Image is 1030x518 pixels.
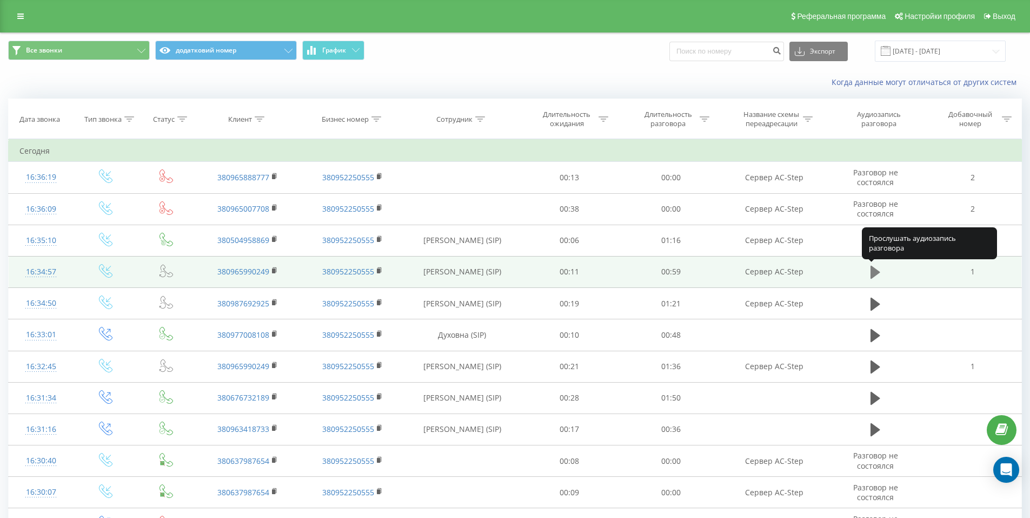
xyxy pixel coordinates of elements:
[322,204,374,214] a: 380952250555
[19,230,62,251] div: 16:35:10
[924,193,1021,225] td: 2
[721,288,827,319] td: Сервер AC-Step
[322,235,374,245] a: 380952250555
[322,115,369,124] div: Бизнес номер
[721,445,827,477] td: Сервер AC-Step
[797,12,886,21] span: Реферальная программа
[620,288,721,319] td: 01:21
[19,356,62,377] div: 16:32:45
[322,487,374,497] a: 380952250555
[853,199,898,219] span: Разговор не состоялся
[217,424,269,434] a: 380963418733
[322,456,374,466] a: 380952250555
[8,41,150,60] button: Все звонки
[217,172,269,182] a: 380965888777
[620,414,721,445] td: 00:36
[742,110,800,128] div: Название схемы переадресации
[620,225,721,256] td: 01:16
[993,457,1019,483] div: Open Intercom Messenger
[406,382,519,414] td: [PERSON_NAME] (SIP)
[406,414,519,445] td: [PERSON_NAME] (SIP)
[620,256,721,287] td: 00:59
[853,167,898,187] span: Разговор не состоялся
[19,419,62,440] div: 16:31:16
[228,115,252,124] div: Клиент
[620,351,721,382] td: 01:36
[19,482,62,503] div: 16:30:07
[905,12,975,21] span: Настройки профиля
[620,162,721,193] td: 00:00
[19,167,62,188] div: 16:36:19
[519,351,620,382] td: 00:21
[217,361,269,371] a: 380965990249
[406,351,519,382] td: [PERSON_NAME] (SIP)
[519,414,620,445] td: 00:17
[519,288,620,319] td: 00:19
[19,450,62,471] div: 16:30:40
[519,162,620,193] td: 00:13
[406,288,519,319] td: [PERSON_NAME] (SIP)
[721,256,827,287] td: Сервер AC-Step
[620,445,721,477] td: 00:00
[844,110,914,128] div: Аудиозапись разговора
[302,41,364,60] button: График
[322,330,374,340] a: 380952250555
[721,351,827,382] td: Сервер AC-Step
[519,382,620,414] td: 00:28
[217,487,269,497] a: 380637987654
[721,477,827,508] td: Сервер AC-Step
[620,193,721,225] td: 00:00
[217,456,269,466] a: 380637987654
[941,110,999,128] div: Добавочный номер
[620,319,721,351] td: 00:48
[924,351,1021,382] td: 1
[19,293,62,314] div: 16:34:50
[217,204,269,214] a: 380965007708
[217,235,269,245] a: 380504958869
[832,77,1022,87] a: Когда данные могут отличаться от других систем
[153,115,175,124] div: Статус
[322,361,374,371] a: 380952250555
[406,319,519,351] td: Духовна (SIP)
[924,162,1021,193] td: 2
[519,225,620,256] td: 00:06
[853,450,898,470] span: Разговор не состоялся
[155,41,297,60] button: додатковий номер
[862,227,997,259] div: Прослушать аудиозапись разговора
[322,424,374,434] a: 380952250555
[322,172,374,182] a: 380952250555
[406,256,519,287] td: [PERSON_NAME] (SIP)
[721,225,827,256] td: Сервер AC-Step
[217,330,269,340] a: 380977008108
[406,225,519,256] td: [PERSON_NAME] (SIP)
[322,298,374,309] a: 380952250555
[538,110,596,128] div: Длительность ожидания
[19,388,62,409] div: 16:31:34
[217,392,269,403] a: 380676732189
[19,324,62,345] div: 16:33:01
[322,392,374,403] a: 380952250555
[217,266,269,277] a: 380965990249
[322,47,346,54] span: График
[669,42,784,61] input: Поиск по номеру
[436,115,473,124] div: Сотрудник
[993,12,1015,21] span: Выход
[322,266,374,277] a: 380952250555
[789,42,848,61] button: Экспорт
[721,162,827,193] td: Сервер AC-Step
[19,199,62,220] div: 16:36:09
[19,115,60,124] div: Дата звонка
[26,46,62,55] span: Все звонки
[853,482,898,502] span: Разговор не состоялся
[217,298,269,309] a: 380987692925
[519,477,620,508] td: 00:09
[721,193,827,225] td: Сервер AC-Step
[639,110,697,128] div: Длительность разговора
[519,256,620,287] td: 00:11
[519,445,620,477] td: 00:08
[620,382,721,414] td: 01:50
[924,256,1021,287] td: 1
[519,319,620,351] td: 00:10
[9,140,1022,162] td: Сегодня
[519,193,620,225] td: 00:38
